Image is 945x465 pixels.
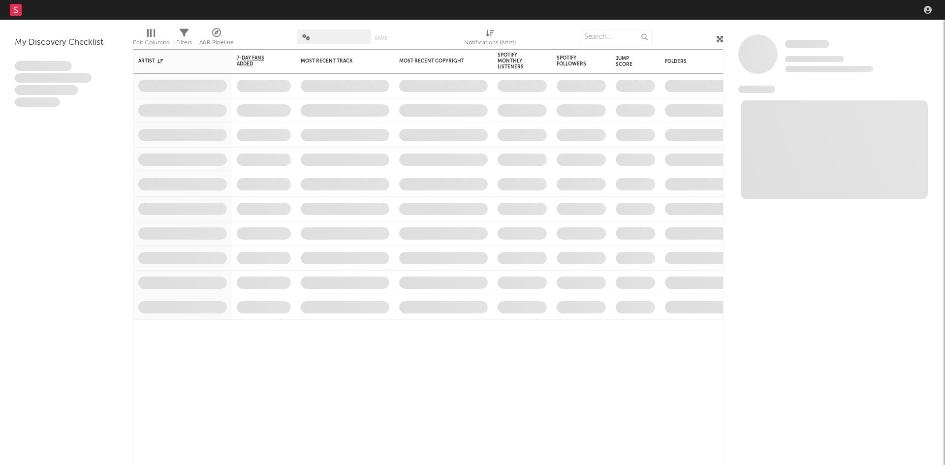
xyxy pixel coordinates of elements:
[464,25,516,53] div: Notifications (Artist)
[375,35,387,41] button: Save
[579,30,653,44] input: Search...
[176,25,192,53] div: Filters
[785,56,844,62] span: Tracking Since: [DATE]
[237,55,276,67] span: 7-Day Fans Added
[665,59,739,64] div: Folders
[498,52,532,70] div: Spotify Monthly Listeners
[616,56,640,67] div: Jump Score
[785,66,873,72] span: 0 fans last week
[15,37,118,49] div: My Discovery Checklist
[15,61,72,71] span: Lorem ipsum dolor
[15,85,78,95] span: Praesent ac interdum
[785,39,829,49] a: Some Artist
[557,55,591,67] div: Spotify Followers
[199,25,234,53] div: A&R Pipeline
[176,37,192,49] div: Filters
[738,86,775,93] span: News Feed
[301,58,375,64] div: Most Recent Track
[464,37,516,49] div: Notifications (Artist)
[133,37,169,49] div: Edit Columns
[15,73,92,83] span: Integer aliquet in purus et
[785,40,829,48] span: Some Artist
[199,37,234,49] div: A&R Pipeline
[133,25,169,53] div: Edit Columns
[15,97,60,107] span: Aliquam viverra
[399,58,473,64] div: Most Recent Copyright
[138,58,212,64] div: Artist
